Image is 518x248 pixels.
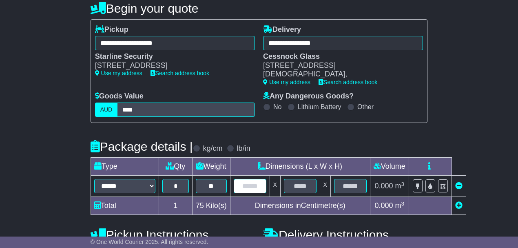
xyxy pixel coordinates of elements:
[192,197,230,215] td: Kilo(s)
[230,158,370,176] td: Dimensions (L x W x H)
[455,201,463,210] a: Add new item
[273,103,281,111] label: No
[159,197,192,215] td: 1
[91,228,255,241] h4: Pickup Instructions
[374,201,393,210] span: 0.000
[263,79,310,85] a: Use my address
[237,144,250,153] label: lb/in
[319,79,377,85] a: Search address book
[95,25,128,34] label: Pickup
[91,197,159,215] td: Total
[151,70,209,76] a: Search address book
[320,176,330,197] td: x
[95,103,118,117] label: AUD
[401,201,405,207] sup: 3
[263,228,427,241] h4: Delivery Instructions
[455,182,463,190] a: Remove this item
[395,182,405,190] span: m
[263,61,415,79] div: [STREET_ADDRESS][DEMOGRAPHIC_DATA],
[357,103,374,111] label: Other
[196,201,204,210] span: 75
[203,144,223,153] label: kg/cm
[91,2,428,15] h4: Begin your quote
[270,176,280,197] td: x
[91,140,193,153] h4: Package details |
[374,182,393,190] span: 0.000
[370,158,409,176] td: Volume
[91,239,208,245] span: © One World Courier 2025. All rights reserved.
[95,70,142,76] a: Use my address
[230,197,370,215] td: Dimensions in Centimetre(s)
[263,92,354,101] label: Any Dangerous Goods?
[395,201,405,210] span: m
[95,52,247,61] div: Starline Security
[95,61,247,70] div: [STREET_ADDRESS]
[263,52,415,61] div: Cessnock Glass
[192,158,230,176] td: Weight
[95,92,144,101] label: Goods Value
[298,103,341,111] label: Lithium Battery
[401,181,405,187] sup: 3
[91,158,159,176] td: Type
[263,25,301,34] label: Delivery
[159,158,192,176] td: Qty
